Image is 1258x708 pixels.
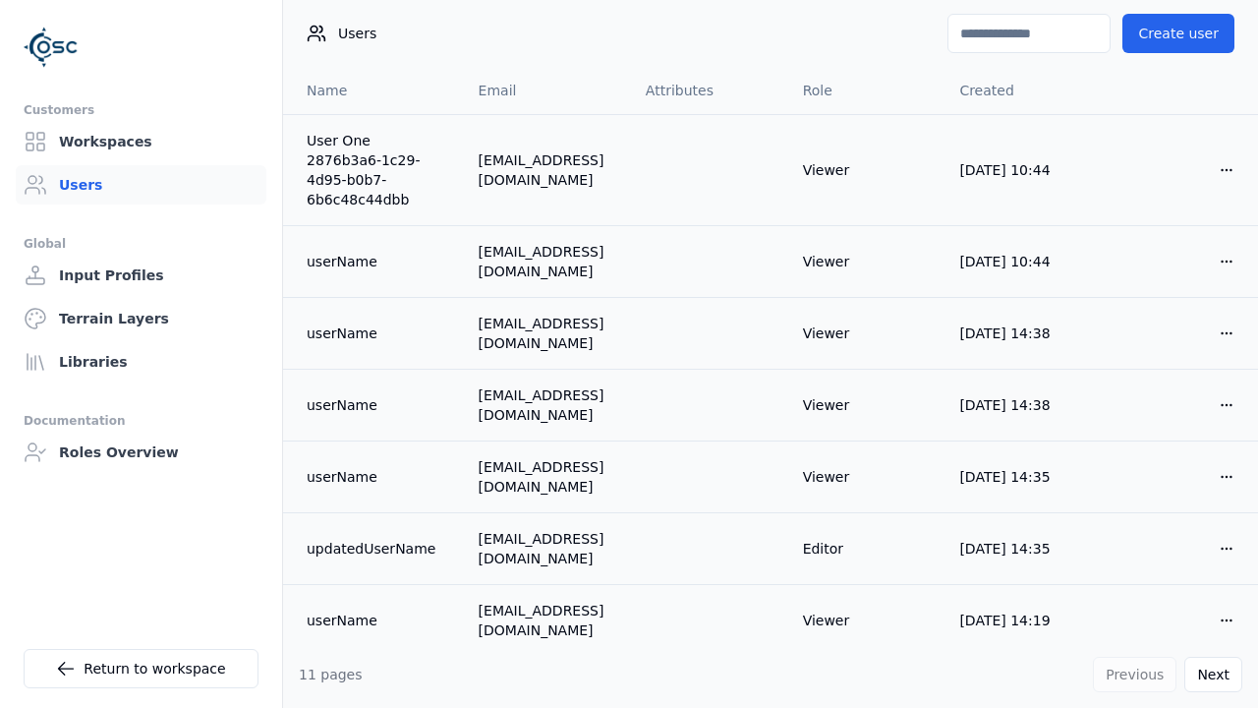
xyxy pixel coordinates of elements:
[803,160,929,180] div: Viewer
[24,20,79,75] img: Logo
[307,611,447,630] a: userName
[307,395,447,415] a: userName
[479,529,614,568] div: [EMAIL_ADDRESS][DOMAIN_NAME]
[24,232,258,256] div: Global
[1184,657,1242,692] button: Next
[24,98,258,122] div: Customers
[787,67,944,114] th: Role
[299,667,363,682] span: 11 pages
[479,457,614,497] div: [EMAIL_ADDRESS][DOMAIN_NAME]
[959,467,1085,487] div: [DATE] 14:35
[307,324,447,343] a: userName
[803,539,929,559] div: Editor
[479,314,614,353] div: [EMAIL_ADDRESS][DOMAIN_NAME]
[16,299,266,338] a: Terrain Layers
[959,611,1085,630] div: [DATE] 14:19
[803,252,929,271] div: Viewer
[16,256,266,295] a: Input Profiles
[307,539,447,559] a: updatedUserName
[630,67,787,114] th: Attributes
[283,67,463,114] th: Name
[803,395,929,415] div: Viewer
[959,160,1085,180] div: [DATE] 10:44
[479,242,614,281] div: [EMAIL_ADDRESS][DOMAIN_NAME]
[479,150,614,190] div: [EMAIL_ADDRESS][DOMAIN_NAME]
[307,467,447,487] a: userName
[16,433,266,472] a: Roles Overview
[959,324,1085,343] div: [DATE] 14:38
[1122,14,1234,53] button: Create user
[16,165,266,205] a: Users
[943,67,1101,114] th: Created
[803,467,929,487] div: Viewer
[803,611,929,630] div: Viewer
[16,342,266,382] a: Libraries
[479,385,614,425] div: [EMAIL_ADDRESS][DOMAIN_NAME]
[959,395,1085,415] div: [DATE] 14:38
[16,122,266,161] a: Workspaces
[338,24,376,43] span: Users
[463,67,630,114] th: Email
[307,131,447,209] a: User One 2876b3a6-1c29-4d95-b0b7-6b6c48c44dbb
[307,252,447,271] a: userName
[24,409,258,433] div: Documentation
[479,601,614,640] div: [EMAIL_ADDRESS][DOMAIN_NAME]
[959,539,1085,559] div: [DATE] 14:35
[959,252,1085,271] div: [DATE] 10:44
[803,324,929,343] div: Viewer
[24,649,258,688] a: Return to workspace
